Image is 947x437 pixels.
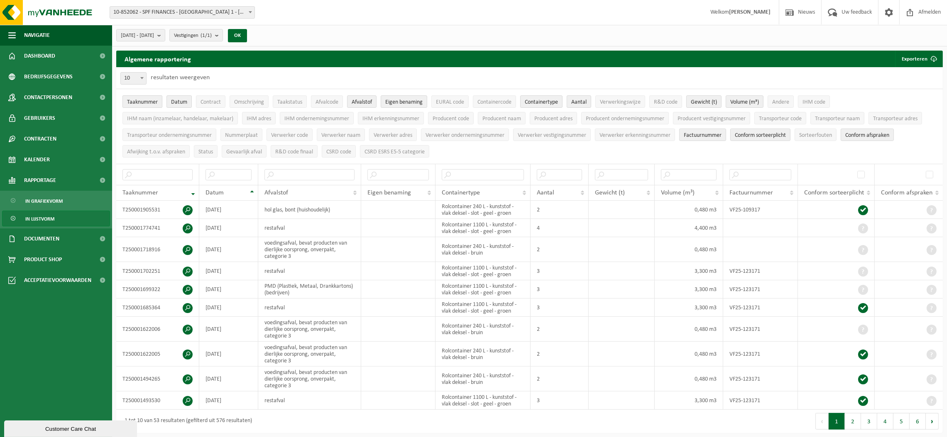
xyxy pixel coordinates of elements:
span: Producent adres [534,116,573,122]
button: IHM erkenningsnummerIHM erkenningsnummer: Activate to sort [358,112,424,124]
button: 5 [893,413,910,430]
td: 2 [531,237,589,262]
td: 3 [531,280,589,299]
td: [DATE] [199,391,258,410]
iframe: chat widget [4,419,139,437]
span: Transporteur ondernemingsnummer [127,132,212,138]
button: ContainertypeContainertype: Activate to sort [520,95,563,108]
span: Datum [206,189,224,196]
td: 0,480 m3 [655,317,723,342]
td: VF25-123171 [723,342,798,367]
td: 3,300 m3 [655,280,723,299]
td: voedingsafval, bevat producten van dierlijke oorsprong, onverpakt, categorie 3 [258,317,361,342]
td: restafval [258,391,361,410]
td: restafval [258,262,361,280]
span: Containertype [442,189,480,196]
button: AantalAantal: Activate to sort [567,95,591,108]
button: TaakstatusTaakstatus: Activate to sort [273,95,307,108]
button: Gewicht (t)Gewicht (t): Activate to sort [686,95,722,108]
td: [DATE] [199,367,258,391]
span: Containercode [477,99,511,105]
span: Volume (m³) [730,99,759,105]
td: 3,300 m3 [655,391,723,410]
button: Transporteur codeTransporteur code: Activate to sort [754,112,806,124]
span: In lijstvorm [25,211,54,227]
span: Gebruikers [24,108,55,129]
td: 0,480 m3 [655,342,723,367]
td: T250001685364 [116,299,199,317]
button: 1 [829,413,845,430]
button: IHM naam (inzamelaar, handelaar, makelaar)IHM naam (inzamelaar, handelaar, makelaar): Activate to... [122,112,238,124]
td: 3,300 m3 [655,299,723,317]
span: Taakstatus [277,99,302,105]
button: AndereAndere: Activate to sort [768,95,794,108]
span: CSRD code [326,149,351,155]
span: Afvalstof [264,189,288,196]
button: NummerplaatNummerplaat: Activate to sort [220,129,262,141]
button: Producent naamProducent naam: Activate to sort [478,112,526,124]
td: VF25-123171 [723,367,798,391]
span: Producent vestigingsnummer [678,116,746,122]
span: Producent naam [482,116,521,122]
td: 2 [531,342,589,367]
span: Acceptatievoorwaarden [24,270,91,291]
span: Andere [772,99,789,105]
button: Conform afspraken : Activate to sort [841,129,894,141]
h2: Algemene rapportering [116,51,199,67]
span: EURAL code [436,99,464,105]
button: Verwerker erkenningsnummerVerwerker erkenningsnummer: Activate to sort [595,129,675,141]
span: Kalender [24,149,50,170]
td: T250001774741 [116,219,199,237]
td: Rolcontainer 240 L - kunststof - vlak deksel - bruin [436,342,531,367]
span: Verwerker vestigingsnummer [518,132,586,138]
td: VF25-109317 [723,201,798,219]
strong: [PERSON_NAME] [729,9,771,15]
button: OK [228,29,247,42]
button: 2 [845,413,861,430]
span: Datum [171,99,187,105]
td: T250001622006 [116,317,199,342]
td: Rolcontainer 1100 L - kunststof - vlak deksel - slot - geel - groen [436,280,531,299]
td: 0,480 m3 [655,367,723,391]
td: 2 [531,201,589,219]
span: Transporteur naam [815,116,860,122]
td: 2 [531,367,589,391]
td: [DATE] [199,201,258,219]
span: Dashboard [24,46,55,66]
button: Volume (m³)Volume (m³): Activate to sort [726,95,763,108]
a: In grafiekvorm [2,193,110,209]
span: Producent ondernemingsnummer [586,116,664,122]
button: Producent adresProducent adres: Activate to sort [530,112,577,124]
td: Rolcontainer 1100 L - kunststof - vlak deksel - slot - geel - groen [436,299,531,317]
td: 4,400 m3 [655,219,723,237]
td: [DATE] [199,299,258,317]
td: hol glas, bont (huishoudelijk) [258,201,361,219]
span: IHM erkenningsnummer [362,116,419,122]
span: Conform sorteerplicht [804,189,864,196]
td: 2 [531,317,589,342]
td: voedingsafval, bevat producten van dierlijke oorsprong, onverpakt, categorie 3 [258,367,361,391]
span: 10 [121,73,146,84]
td: VF25-123171 [723,299,798,317]
td: Rolcontainer 240 L - kunststof - vlak deksel - bruin [436,237,531,262]
td: 0,480 m3 [655,237,723,262]
button: Previous [815,413,829,430]
td: [DATE] [199,317,258,342]
td: VF25-123171 [723,262,798,280]
span: Nummerplaat [225,132,258,138]
button: Producent codeProducent code: Activate to sort [428,112,474,124]
button: Afwijking t.o.v. afsprakenAfwijking t.o.v. afspraken: Activate to sort [122,145,190,158]
button: Vestigingen(1/1) [169,29,223,41]
span: Transporteur adres [873,116,918,122]
span: Afwijking t.o.v. afspraken [127,149,185,155]
span: Contract [201,99,221,105]
button: AfvalstofAfvalstof: Activate to sort [347,95,377,108]
button: Transporteur naamTransporteur naam: Activate to sort [810,112,864,124]
td: voedingsafval, bevat producten van dierlijke oorsprong, onverpakt, categorie 3 [258,237,361,262]
span: CSRD ESRS E5-5 categorie [365,149,425,155]
td: 4 [531,219,589,237]
button: Gevaarlijk afval : Activate to sort [222,145,267,158]
span: Verwerker adres [374,132,412,138]
button: Verwerker codeVerwerker code: Activate to sort [267,129,313,141]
